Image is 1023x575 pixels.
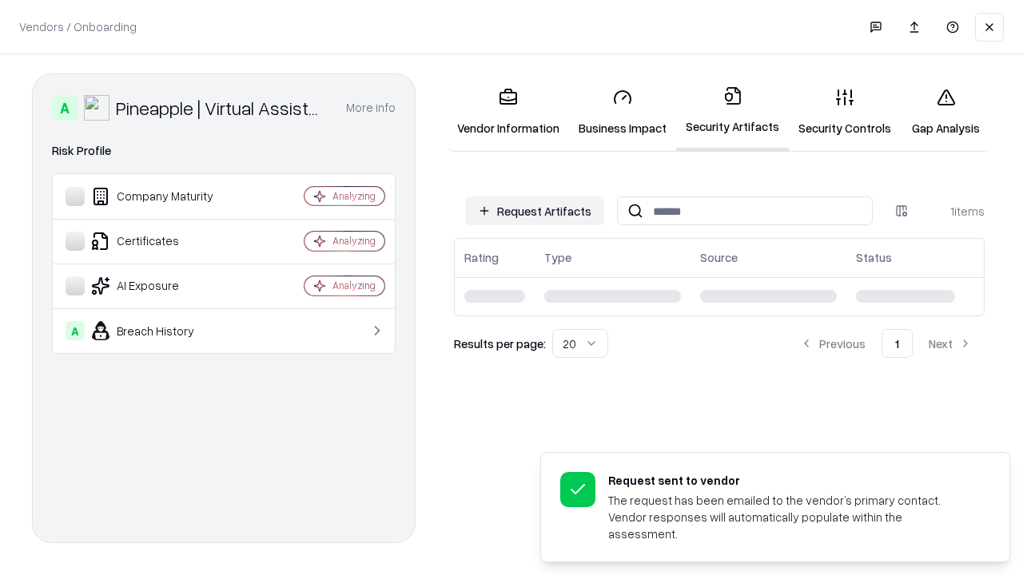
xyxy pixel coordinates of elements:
a: Gap Analysis [901,75,991,149]
div: Breach History [66,321,257,340]
img: Pineapple | Virtual Assistant Agency [84,95,109,121]
div: Pineapple | Virtual Assistant Agency [116,95,327,121]
div: Request sent to vendor [608,472,971,489]
p: Results per page: [454,335,546,352]
p: Vendors / Onboarding [19,18,137,35]
div: AI Exposure [66,276,257,295]
div: A [52,95,78,121]
a: Security Controls [789,75,901,149]
div: Status [856,249,892,266]
div: A [66,321,85,340]
button: Request Artifacts [465,196,604,225]
div: The request has been emailed to the vendor’s primary contact. Vendor responses will automatically... [608,492,971,542]
button: More info [346,93,396,122]
div: Risk Profile [52,141,396,161]
div: Source [700,249,738,266]
div: Company Maturity [66,187,257,206]
div: Certificates [66,232,257,251]
div: Rating [464,249,499,266]
div: Analyzing [332,189,376,203]
a: Security Artifacts [676,73,789,151]
button: 1 [882,329,913,358]
div: Type [544,249,571,266]
a: Vendor Information [448,75,569,149]
div: Analyzing [332,279,376,292]
div: Analyzing [332,234,376,248]
div: 1 items [921,203,985,220]
nav: pagination [787,329,985,358]
a: Business Impact [569,75,676,149]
